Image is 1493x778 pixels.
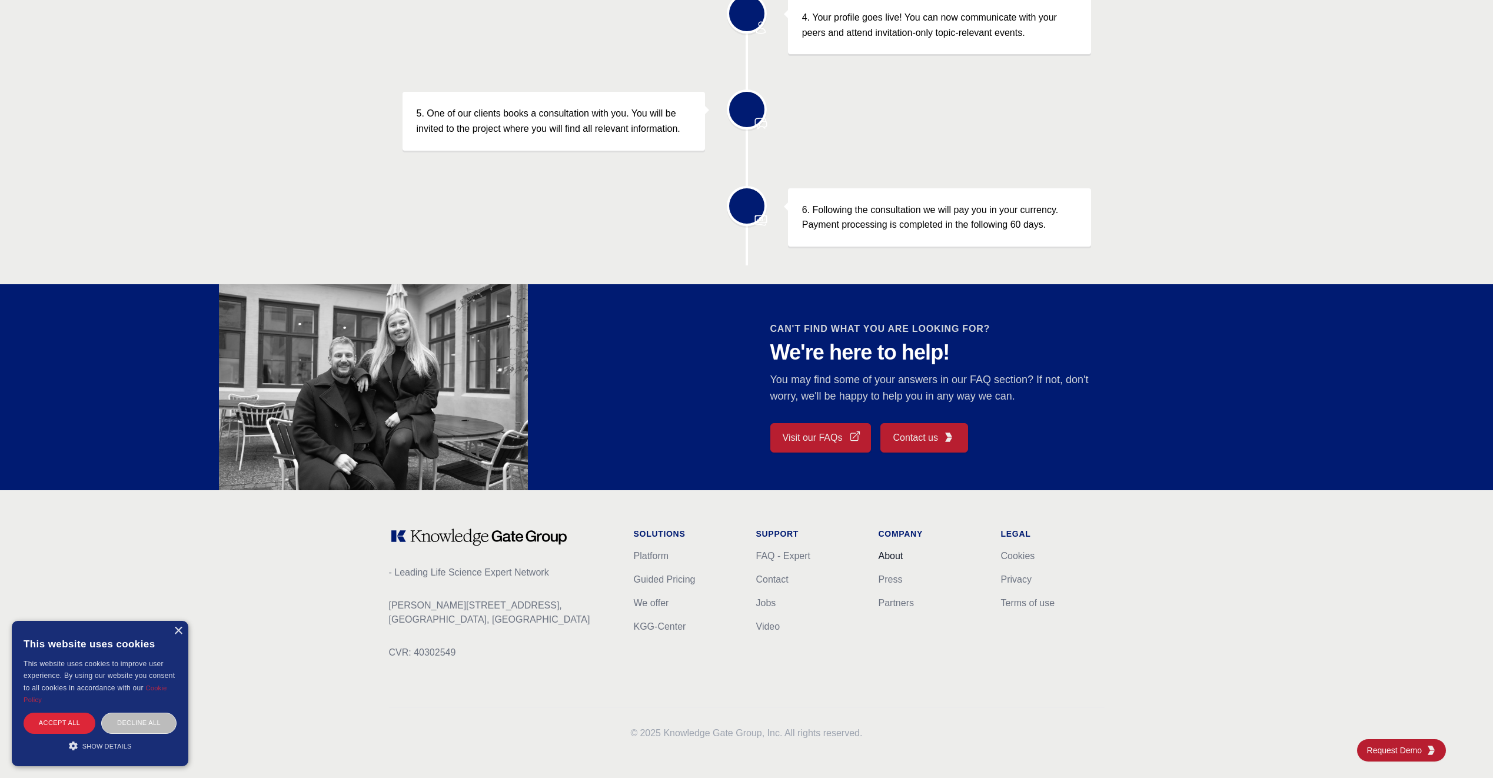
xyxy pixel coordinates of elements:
[1434,722,1493,778] iframe: Chat Widget
[1427,746,1436,755] img: KGG
[756,621,780,631] a: Video
[389,566,615,580] p: - Leading Life Science Expert Network
[1367,744,1427,756] span: Request Demo
[756,528,860,540] h1: Support
[802,10,1077,40] p: 4. Your profile goes live! You can now communicate with your peers and attend invitation-only top...
[24,740,177,752] div: Show details
[879,528,982,540] h1: Company
[770,341,1105,364] p: We're here to help!
[1001,551,1035,561] a: Cookies
[389,646,615,660] p: CVR: 40302549
[24,684,167,703] a: Cookie Policy
[756,551,810,561] a: FAQ - Expert
[802,202,1077,232] p: 6. Following the consultation we will pay you in your currency. Payment processing is completed i...
[1001,528,1105,540] h1: Legal
[1001,574,1032,584] a: Privacy
[756,598,776,608] a: Jobs
[893,431,937,445] span: Contact us
[174,627,182,636] div: Close
[634,621,686,631] a: KGG-Center
[389,599,615,627] p: [PERSON_NAME][STREET_ADDRESS], [GEOGRAPHIC_DATA], [GEOGRAPHIC_DATA]
[1357,739,1446,762] a: Request DemoKGG
[1001,598,1055,608] a: Terms of use
[417,106,691,136] p: 5. One of our clients books a consultation with you. You will be invited to the project where you...
[101,713,177,733] div: Decline all
[389,726,1105,740] p: 2025 Knowledge Gate Group, Inc. All rights reserved.
[879,598,914,608] a: Partners
[770,371,1105,404] p: You may find some of your answers in our FAQ section? If not, don't worry, we'll be happy to help...
[24,630,177,658] div: This website uses cookies
[634,574,696,584] a: Guided Pricing
[634,551,669,561] a: Platform
[756,574,789,584] a: Contact
[770,322,1105,336] h2: CAN'T FIND WHAT YOU ARE LOOKING FOR?
[944,433,953,442] img: KGG
[631,728,638,738] span: ©
[1434,722,1493,778] div: Chat-widget
[879,551,903,561] a: About
[770,423,872,453] a: Visit our FAQs
[880,423,967,453] a: Contact usKGG
[879,574,903,584] a: Press
[82,743,132,750] span: Show details
[634,598,669,608] a: We offer
[24,713,95,733] div: Accept all
[634,528,737,540] h1: Solutions
[24,660,175,692] span: This website uses cookies to improve user experience. By using our website you consent to all coo...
